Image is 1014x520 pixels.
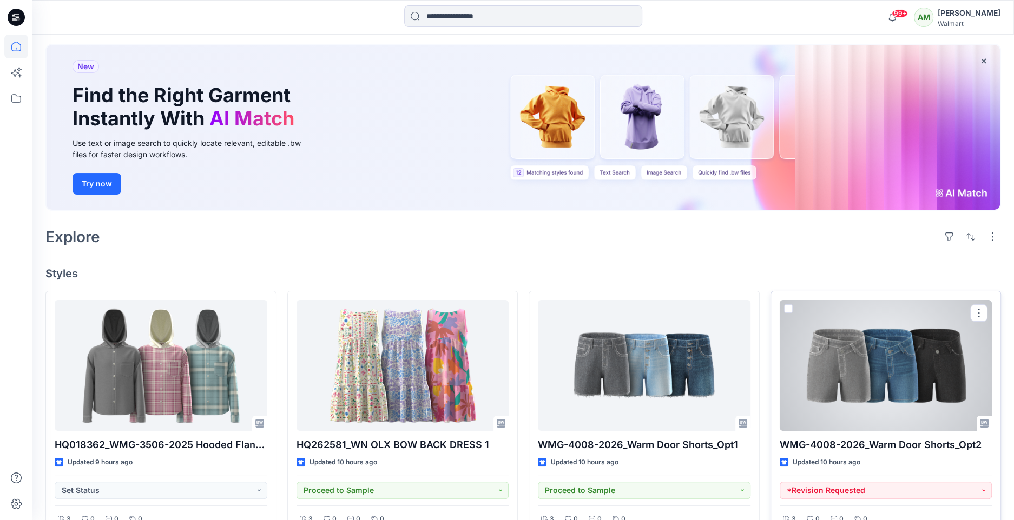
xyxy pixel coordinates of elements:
[297,300,509,431] a: HQ262581_WN OLX BOW BACK DRESS 1
[73,173,121,195] button: Try now
[892,9,908,18] span: 99+
[538,437,750,452] p: WMG-4008-2026_Warm Door Shorts_Opt1
[73,84,300,130] h1: Find the Right Garment Instantly With
[780,437,992,452] p: WMG-4008-2026_Warm Door Shorts_Opt2
[551,457,618,468] p: Updated 10 hours ago
[793,457,860,468] p: Updated 10 hours ago
[55,300,267,431] a: HQ018362_WMG-3506-2025 Hooded Flannel Shirt
[73,137,316,160] div: Use text or image search to quickly locate relevant, editable .bw files for faster design workflows.
[297,437,509,452] p: HQ262581_WN OLX BOW BACK DRESS 1
[55,437,267,452] p: HQ018362_WMG-3506-2025 Hooded Flannel Shirt
[68,457,133,468] p: Updated 9 hours ago
[938,6,1000,19] div: [PERSON_NAME]
[45,228,100,245] h2: Explore
[209,106,294,130] span: AI Match
[938,19,1000,28] div: Walmart
[310,457,377,468] p: Updated 10 hours ago
[45,267,1001,280] h4: Styles
[77,60,94,73] span: New
[914,8,933,27] div: AM
[780,300,992,431] a: WMG-4008-2026_Warm Door Shorts_Opt2
[538,300,750,431] a: WMG-4008-2026_Warm Door Shorts_Opt1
